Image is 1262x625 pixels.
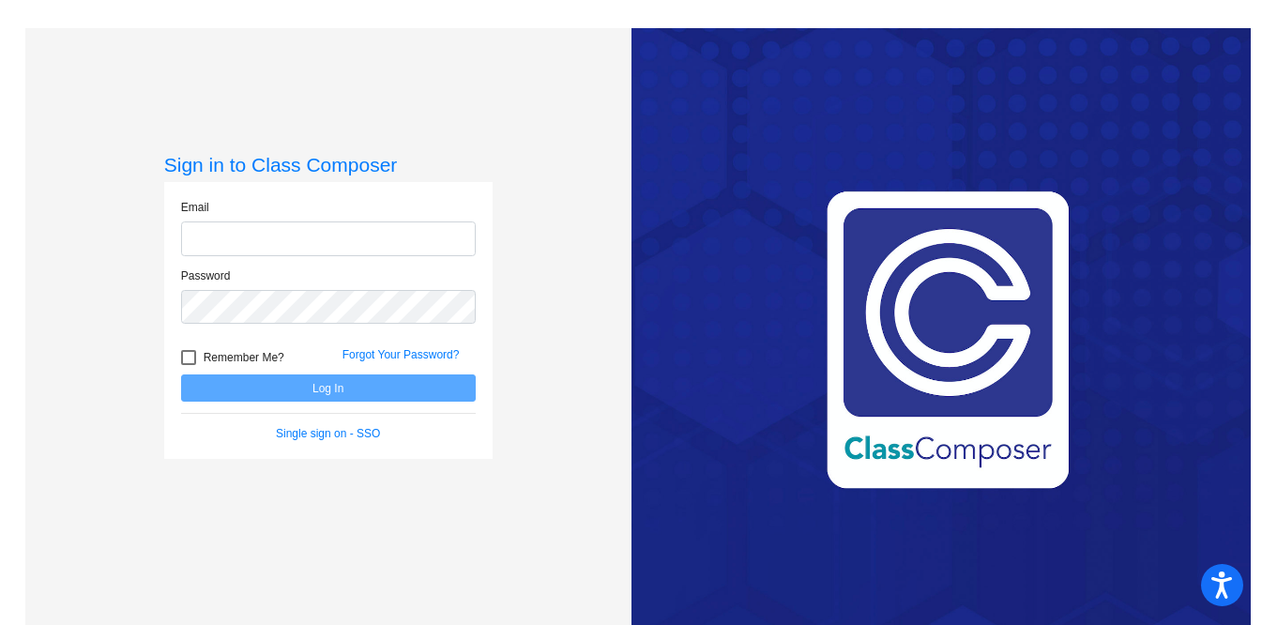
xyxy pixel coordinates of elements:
[181,374,476,402] button: Log In
[342,348,460,361] a: Forgot Your Password?
[181,199,209,216] label: Email
[204,346,284,369] span: Remember Me?
[276,427,380,440] a: Single sign on - SSO
[181,267,231,284] label: Password
[164,153,493,176] h3: Sign in to Class Composer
